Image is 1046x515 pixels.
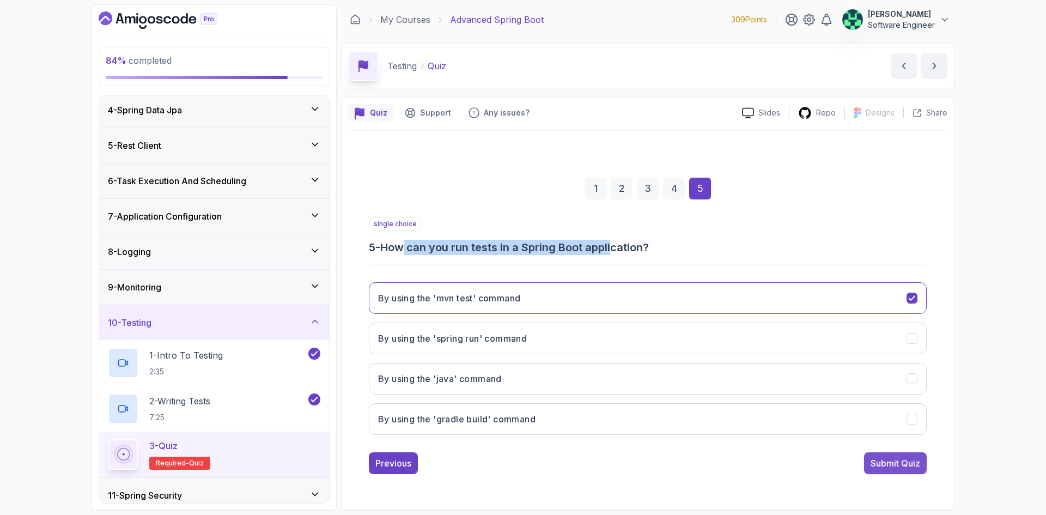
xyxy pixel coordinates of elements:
p: Testing [387,59,417,72]
button: By using the 'java' command [369,363,927,395]
button: 6-Task Execution And Scheduling [99,163,329,198]
h3: 6 - Task Execution And Scheduling [108,174,246,187]
button: By using the 'gradle build' command [369,403,927,435]
p: Share [926,107,947,118]
h3: 8 - Logging [108,245,151,258]
button: previous content [891,53,917,79]
p: Slides [758,107,780,118]
h3: By using the 'gradle build' command [378,413,536,426]
div: 2 [611,178,633,199]
h3: 7 - Application Configuration [108,210,222,223]
a: Dashboard [350,14,361,25]
span: completed [106,55,172,66]
button: Feedback button [462,104,536,122]
h3: 4 - Spring Data Jpa [108,104,182,117]
p: 2:35 [149,366,223,377]
button: quiz button [348,104,394,122]
p: 3 - Quiz [149,439,178,452]
h3: 11 - Spring Security [108,489,182,502]
p: Quiz [370,107,387,118]
button: Support button [398,104,458,122]
button: 5-Rest Client [99,128,329,163]
h3: 5 - Rest Client [108,139,161,152]
div: 1 [585,178,606,199]
button: 11-Spring Security [99,478,329,513]
p: 2 - Writing Tests [149,395,210,408]
button: 10-Testing [99,305,329,340]
div: Submit Quiz [871,457,920,470]
button: 3-QuizRequired-quiz [108,439,320,470]
p: 1 - Intro To Testing [149,349,223,362]
p: Designs [866,107,895,118]
button: user profile image[PERSON_NAME]Software Engineer [842,9,950,31]
h3: By using the 'mvn test' command [378,292,520,305]
button: 1-Intro To Testing2:35 [108,348,320,378]
a: Slides [733,107,789,119]
button: By using the 'spring run' command [369,323,927,354]
button: Submit Quiz [864,452,927,474]
h3: By using the 'spring run' command [378,332,527,345]
div: 3 [637,178,659,199]
p: Quiz [428,59,446,72]
div: 5 [689,178,711,199]
p: [PERSON_NAME] [868,9,935,20]
p: single choice [369,217,422,231]
button: Share [903,107,947,118]
button: 7-Application Configuration [99,199,329,234]
span: 84 % [106,55,126,66]
button: 9-Monitoring [99,270,329,305]
button: By using the 'mvn test' command [369,282,927,314]
button: Previous [369,452,418,474]
button: next content [921,53,947,79]
div: Previous [375,457,411,470]
a: Dashboard [99,11,242,29]
a: Repo [789,106,844,120]
span: quiz [189,459,204,468]
p: Software Engineer [868,20,935,31]
button: 8-Logging [99,234,329,269]
h3: 10 - Testing [108,316,151,329]
p: Repo [816,107,836,118]
h3: 5 - How can you run tests in a Spring Boot application? [369,240,927,255]
h3: By using the 'java' command [378,372,502,385]
img: user profile image [842,9,863,30]
h3: 9 - Monitoring [108,281,161,294]
p: Advanced Spring Boot [450,13,544,26]
p: 309 Points [731,14,767,25]
p: 7:25 [149,412,210,423]
span: Required- [156,459,189,468]
p: Support [420,107,451,118]
a: My Courses [380,13,430,26]
button: 4-Spring Data Jpa [99,93,329,128]
button: 2-Writing Tests7:25 [108,393,320,424]
p: Any issues? [484,107,530,118]
div: 4 [663,178,685,199]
